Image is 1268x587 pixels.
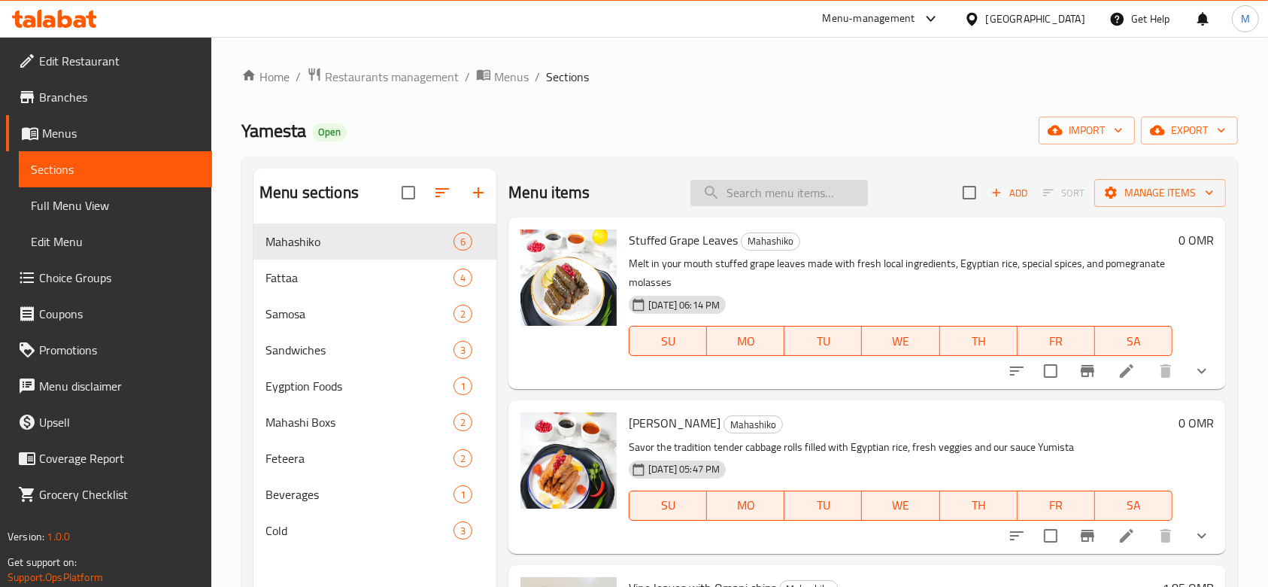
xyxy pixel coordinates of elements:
[6,440,212,476] a: Coverage Report
[241,68,290,86] a: Home
[742,233,799,250] span: Mahashiko
[784,491,862,521] button: TU
[454,307,472,321] span: 2
[253,368,496,404] div: Eygption Foods1
[642,298,726,312] span: [DATE] 06:14 PM
[1095,326,1172,356] button: SA
[265,233,454,251] span: Mahashiko
[520,412,617,509] img: Malfuf Mahshi
[1094,179,1226,207] button: Manage items
[312,126,347,138] span: Open
[19,224,212,260] a: Edit Menu
[6,79,212,115] a: Branches
[265,377,454,395] div: Eygption Foods
[39,88,200,106] span: Branches
[707,491,784,521] button: MO
[713,330,778,352] span: MO
[707,326,784,356] button: MO
[1018,491,1095,521] button: FR
[1051,121,1123,140] span: import
[940,326,1018,356] button: TH
[868,494,933,516] span: WE
[690,180,868,206] input: search
[454,379,472,394] span: 1
[1101,494,1166,516] span: SA
[1069,518,1106,554] button: Branch-specific-item
[1095,491,1172,521] button: SA
[265,522,454,540] span: Cold
[520,230,617,326] img: Stuffed Grape Leaves
[1118,362,1136,380] a: Edit menu item
[454,415,472,430] span: 2
[265,341,454,359] span: Sandwiches
[476,67,529,87] a: Menus
[42,124,200,142] span: Menus
[241,114,306,148] span: Yamesta
[47,527,70,546] span: 1.0.0
[8,552,77,572] span: Get support on:
[862,491,939,521] button: WE
[39,269,200,287] span: Choice Groups
[1033,181,1094,205] span: Select section first
[1179,412,1214,433] h6: 0 OMR
[6,115,212,151] a: Menus
[1193,527,1211,545] svg: Show Choices
[454,341,472,359] div: items
[1184,518,1220,554] button: show more
[265,305,454,323] span: Samosa
[454,305,472,323] div: items
[265,413,454,431] div: Mahashi Boxs
[629,412,720,434] span: [PERSON_NAME]
[1035,520,1066,552] span: Select to update
[265,485,454,503] span: Beverages
[986,11,1085,27] div: [GEOGRAPHIC_DATA]
[253,296,496,332] div: Samosa2
[790,494,856,516] span: TU
[8,567,103,587] a: Support.OpsPlatform
[265,269,454,287] div: Fattaa
[6,368,212,404] a: Menu disclaimer
[6,404,212,440] a: Upsell
[253,404,496,440] div: Mahashi Boxs2
[940,491,1018,521] button: TH
[39,485,200,503] span: Grocery Checklist
[39,449,200,467] span: Coverage Report
[946,494,1012,516] span: TH
[253,512,496,549] div: Cold3
[741,233,800,251] div: Mahashiko
[39,52,200,70] span: Edit Restaurant
[823,10,915,28] div: Menu-management
[636,494,701,516] span: SU
[1241,11,1250,27] span: M
[999,518,1035,554] button: sort-choices
[454,233,472,251] div: items
[454,449,472,467] div: items
[241,67,1238,87] nav: breadcrumb
[253,440,496,476] div: Feteera2
[6,296,212,332] a: Coupons
[259,181,359,204] h2: Menu sections
[454,343,472,357] span: 3
[454,269,472,287] div: items
[954,177,985,208] span: Select section
[6,43,212,79] a: Edit Restaurant
[454,485,472,503] div: items
[265,449,454,467] span: Feteera
[724,416,782,433] span: Mahashiko
[1141,117,1238,144] button: export
[454,235,472,249] span: 6
[1035,355,1066,387] span: Select to update
[629,438,1172,457] p: Savor the tradition tender cabbage rolls filled with Egyptian rice, fresh veggies and our sauce Y...
[629,326,707,356] button: SU
[868,330,933,352] span: WE
[39,377,200,395] span: Menu disclaimer
[1039,117,1135,144] button: import
[424,175,460,211] span: Sort sections
[31,160,200,178] span: Sections
[642,462,726,476] span: [DATE] 05:47 PM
